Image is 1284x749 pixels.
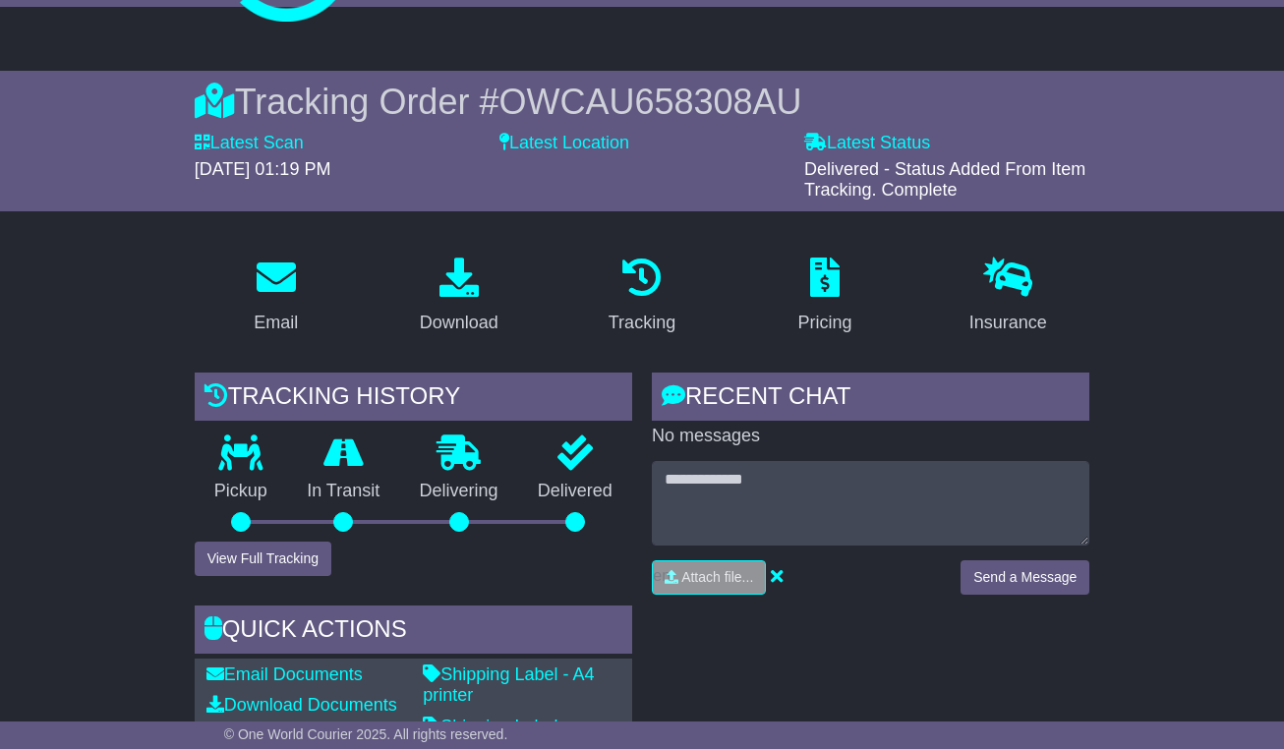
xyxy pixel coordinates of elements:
span: © One World Courier 2025. All rights reserved. [224,726,508,742]
a: Email Documents [206,664,363,684]
a: Shipping Label - A4 printer [423,664,594,706]
div: Tracking Order # [195,81,1090,123]
span: OWCAU658308AU [498,82,801,122]
div: RECENT CHAT [652,373,1089,426]
p: In Transit [287,481,399,502]
a: Download [407,251,511,343]
div: Quick Actions [195,605,632,659]
p: Delivering [399,481,517,502]
div: Insurance [969,310,1047,336]
button: View Full Tracking [195,542,331,576]
a: Insurance [957,251,1060,343]
a: Email [241,251,311,343]
button: Send a Message [961,560,1089,595]
div: Email [254,310,298,336]
div: Download [420,310,498,336]
p: No messages [652,426,1089,447]
label: Latest Status [804,133,930,154]
p: Delivered [518,481,632,502]
a: Tracking [596,251,688,343]
p: Pickup [195,481,287,502]
span: [DATE] 01:19 PM [195,159,331,179]
div: Tracking history [195,373,632,426]
a: Pricing [786,251,865,343]
div: Pricing [798,310,852,336]
span: Delivered - Status Added From Item Tracking. Complete [804,159,1085,201]
label: Latest Scan [195,133,304,154]
label: Latest Location [499,133,629,154]
div: Tracking [609,310,675,336]
a: Download Documents [206,695,397,715]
